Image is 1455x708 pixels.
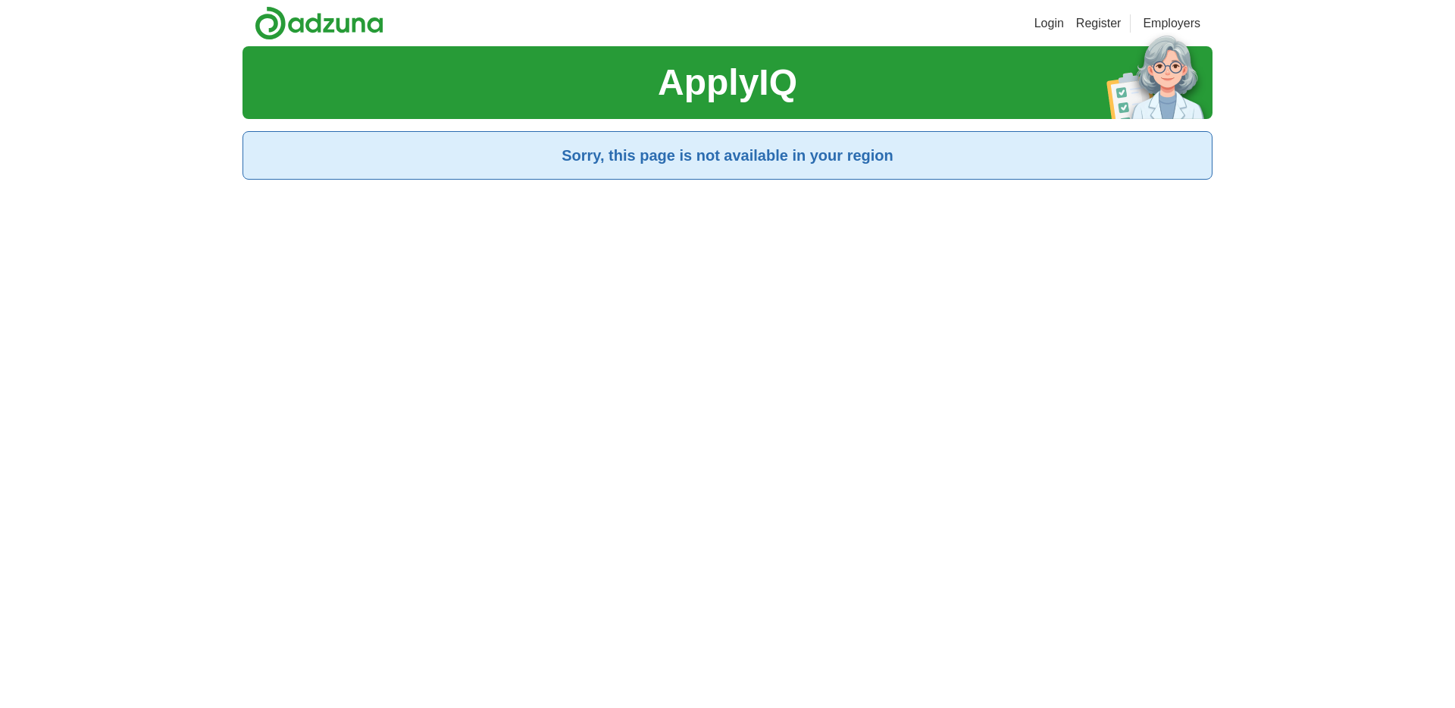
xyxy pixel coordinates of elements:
[1076,14,1122,33] a: Register
[255,6,383,40] img: Adzuna logo
[1034,14,1064,33] a: Login
[658,55,797,110] h1: ApplyIQ
[1143,14,1200,33] a: Employers
[255,144,1200,167] h2: Sorry, this page is not available in your region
